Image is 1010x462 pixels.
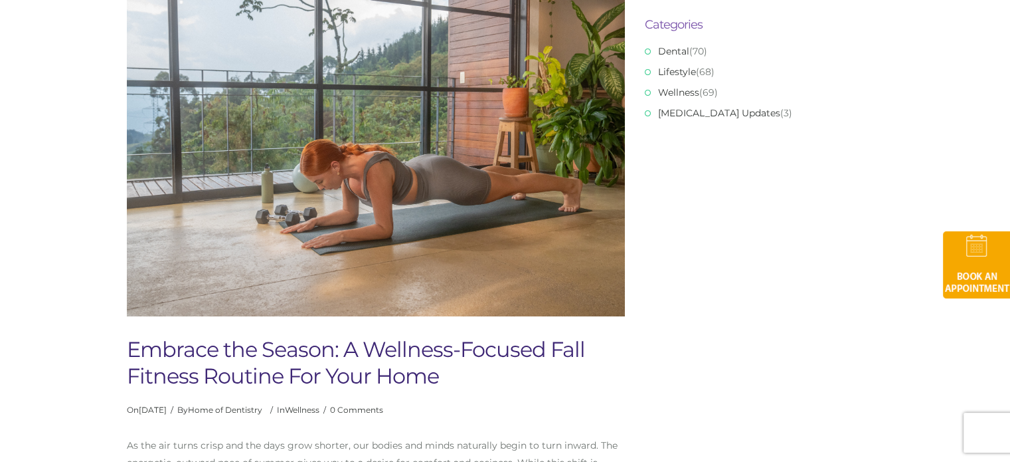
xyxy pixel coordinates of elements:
[658,86,699,98] a: Wellness
[658,107,780,119] a: [MEDICAL_DATA] Updates
[645,106,874,120] li: (3)
[658,45,689,57] a: Dental
[139,405,167,415] a: [DATE]
[645,65,874,79] li: (68)
[188,405,262,415] a: Home of Dentistry
[177,405,273,415] span: By /
[645,45,874,58] li: (70)
[330,405,383,415] a: 0 Comments
[943,231,1010,298] img: book-an-appointment-hod-gld.png
[645,86,874,100] li: (69)
[645,18,884,31] h3: Categories
[285,405,319,415] a: Wellness
[658,66,696,78] a: Lifestyle
[277,405,326,415] span: In /
[127,405,173,415] span: On /
[127,336,625,390] h1: Embrace the Season: A Wellness-Focused Fall Fitness Routine For Your Home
